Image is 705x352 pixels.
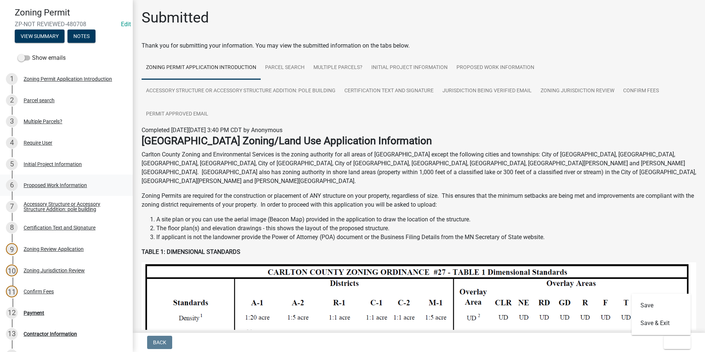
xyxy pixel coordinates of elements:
[121,21,131,28] wm-modal-confirm: Edit Application Number
[632,297,691,314] button: Save
[24,119,62,124] div: Multiple Parcels?
[340,79,438,103] a: Certification Text and Signature
[24,140,52,145] div: Require User
[664,336,691,349] button: Exit
[670,339,680,345] span: Exit
[156,215,696,224] li: A site plan or you can use the aerial image (Beacon Map) provided in the application to draw the ...
[18,54,66,62] label: Show emails
[452,56,539,80] a: Proposed Work Information
[24,225,95,230] div: Certification Text and Signature
[24,183,87,188] div: Proposed Work Information
[153,339,166,345] span: Back
[261,56,309,80] a: Parcel search
[67,34,95,40] wm-modal-confirm: Notes
[142,56,261,80] a: Zoning Permit Application Introduction
[15,7,127,18] h4: Zoning Permit
[6,265,18,276] div: 10
[67,30,95,43] button: Notes
[147,336,172,349] button: Back
[6,94,18,106] div: 2
[142,191,696,209] p: Zoning Permits are required for the construction or placement of ANY structure on your property, ...
[24,201,121,212] div: Accessory Structure or Accessory Structure Addition: pole building
[632,294,691,335] div: Exit
[6,137,18,149] div: 4
[142,248,240,255] strong: TABLE 1: DIMENSIONAL STANDARDS
[142,41,696,50] div: Thank you for submitting your information. You may view the submitted information on the tabs below.
[6,201,18,213] div: 7
[24,98,55,103] div: Parcel search
[142,9,209,27] h1: Submitted
[619,79,663,103] a: Confirm Fees
[438,79,536,103] a: Jurisdiction Being Verified Email
[6,73,18,85] div: 1
[6,286,18,297] div: 11
[142,150,696,186] p: Carlton County Zoning and Environmental Services is the zoning authority for all areas of [GEOGRA...
[156,233,696,242] li: If applicant is not the landowner provide the Power of Attorney (POA) document or the Business Fi...
[6,115,18,127] div: 3
[121,21,131,28] a: Edit
[24,310,44,315] div: Payment
[24,246,84,252] div: Zoning Review Application
[15,34,65,40] wm-modal-confirm: Summary
[142,79,340,103] a: Accessory Structure or Accessory Structure Addition: pole building
[142,127,282,134] span: Completed [DATE][DATE] 3:40 PM CDT by Anonymous
[6,328,18,340] div: 13
[6,158,18,170] div: 5
[6,307,18,319] div: 12
[142,135,432,147] strong: [GEOGRAPHIC_DATA] Zoning/Land Use Application Information
[24,162,82,167] div: Initial Project Information
[367,56,452,80] a: Initial Project Information
[142,103,213,126] a: Permit Approved Email
[24,289,54,294] div: Confirm Fees
[24,268,85,273] div: Zoning Jurisdiction Review
[6,222,18,234] div: 8
[309,56,367,80] a: Multiple Parcels?
[6,243,18,255] div: 9
[536,79,619,103] a: Zoning Jurisdiction Review
[15,21,118,28] span: ZP-NOT REVIEWED-480708
[156,224,696,233] li: The floor plan(s) and elevation drawings - this shows the layout of the proposed structure.
[24,76,112,82] div: Zoning Permit Application Introduction
[24,331,77,337] div: Contractor Information
[15,30,65,43] button: View Summary
[6,179,18,191] div: 6
[632,314,691,332] button: Save & Exit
